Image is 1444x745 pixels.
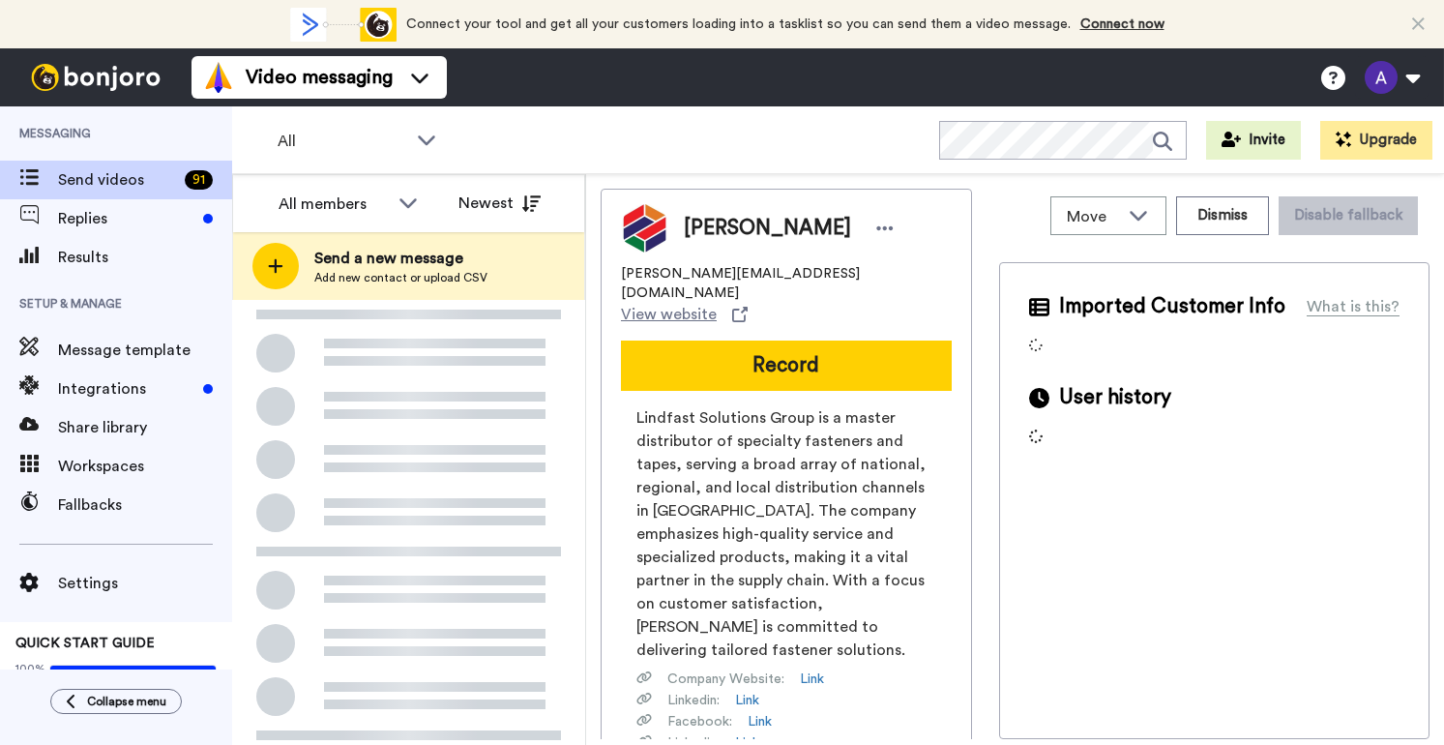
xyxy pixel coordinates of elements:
[15,661,45,676] span: 100%
[667,691,720,710] span: Linkedin :
[279,193,389,216] div: All members
[667,712,732,731] span: Facebook :
[58,207,195,230] span: Replies
[621,264,952,303] span: [PERSON_NAME][EMAIL_ADDRESS][DOMAIN_NAME]
[58,377,195,401] span: Integrations
[1176,196,1269,235] button: Dismiss
[58,168,177,192] span: Send videos
[1059,292,1285,321] span: Imported Customer Info
[1206,121,1301,160] button: Invite
[58,572,232,595] span: Settings
[58,339,232,362] span: Message template
[406,17,1071,31] span: Connect your tool and get all your customers loading into a tasklist so you can send them a video...
[23,64,168,91] img: bj-logo-header-white.svg
[621,341,952,391] button: Record
[1067,205,1119,228] span: Move
[621,303,748,326] a: View website
[1320,121,1432,160] button: Upgrade
[185,170,213,190] div: 91
[667,670,784,689] span: Company Website :
[1307,295,1400,318] div: What is this?
[278,130,407,153] span: All
[444,184,555,223] button: Newest
[800,670,824,689] a: Link
[735,691,759,710] a: Link
[314,247,487,270] span: Send a new message
[58,416,232,439] span: Share library
[1279,196,1418,235] button: Disable fallback
[203,62,234,93] img: vm-color.svg
[748,712,772,731] a: Link
[621,204,669,253] img: Image of Mike Spencer
[636,406,936,662] span: Lindfast Solutions Group is a master distributor of specialty fasteners and tapes, serving a broa...
[15,637,155,650] span: QUICK START GUIDE
[87,694,166,709] span: Collapse menu
[684,214,851,243] span: [PERSON_NAME]
[621,303,717,326] span: View website
[290,8,397,42] div: animation
[246,64,393,91] span: Video messaging
[314,270,487,285] span: Add new contact or upload CSV
[1059,383,1171,412] span: User history
[1080,17,1164,31] a: Connect now
[50,689,182,714] button: Collapse menu
[58,493,232,517] span: Fallbacks
[58,455,232,478] span: Workspaces
[58,246,232,269] span: Results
